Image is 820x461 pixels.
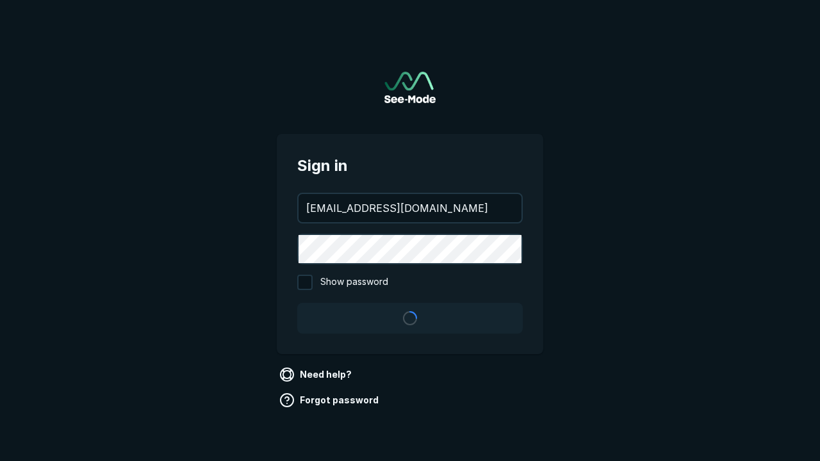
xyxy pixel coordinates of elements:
span: Sign in [297,154,523,177]
a: Go to sign in [384,72,436,103]
input: your@email.com [299,194,521,222]
img: See-Mode Logo [384,72,436,103]
a: Forgot password [277,390,384,410]
a: Need help? [277,364,357,385]
span: Show password [320,275,388,290]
